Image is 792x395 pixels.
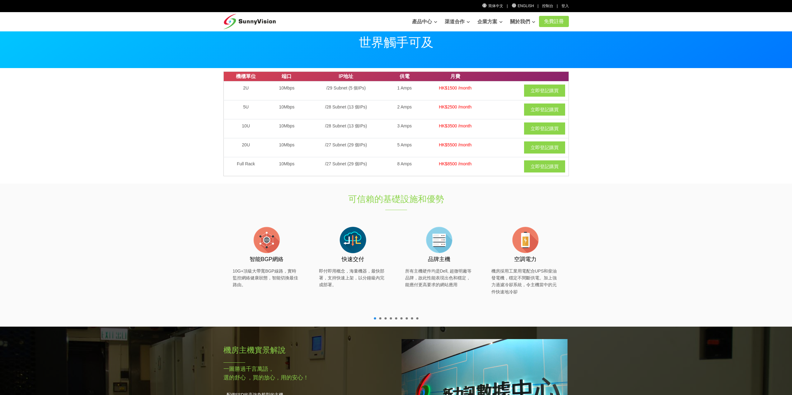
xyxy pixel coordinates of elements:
[561,4,569,8] a: 登入
[524,141,565,154] a: 立即登記購買
[482,4,504,8] a: 简体中文
[524,160,565,172] a: 立即登記購買
[557,3,558,9] li: |
[251,224,282,255] img: flat-internet.png
[422,72,488,81] th: 月費
[223,345,391,356] h2: 機房主機實景解說
[491,255,559,263] h3: 空調電力
[424,224,455,255] img: flat-server-alt.png
[268,72,305,81] th: 端口
[293,193,500,205] h1: 可信賴的基礎設施和優勢
[439,104,471,109] span: HK$2500 /month
[223,36,569,48] p: 世界觸手可及
[319,268,387,288] p: 即付即用概念，海量機器，最快部署，支持快速上架，以分鐘級內完成部署。
[387,138,422,157] td: 5 Amps
[223,100,268,119] td: 5U
[539,16,569,27] a: 免費註冊
[268,119,305,138] td: 10Mbps
[319,255,387,263] h3: 快速交付
[510,224,541,255] img: flat-battery.png
[268,138,305,157] td: 10Mbps
[439,85,471,90] span: HK$1500 /month
[510,16,535,28] a: 關於我們
[268,81,305,100] td: 10Mbps
[305,138,387,157] td: /27 Subnet (29 個IPs)
[233,268,301,288] p: 10G+頂級大帶寬BGP線路，實時監控網絡健康狀態，智能切換最佳路由。
[524,103,565,116] a: 立即登記購買
[507,3,508,9] li: |
[268,157,305,176] td: 10Mbps
[524,122,565,135] a: 立即登記購買
[223,365,391,382] p: 一圖勝過千言萬語， 選的舒心 ，買的放心，用的安心！
[445,16,470,28] a: 渠道合作
[223,81,268,100] td: 2U
[233,255,301,263] h3: 智能BGP網絡
[387,119,422,138] td: 3 Amps
[477,16,503,28] a: 企業方案
[387,72,422,81] th: 供電
[439,161,471,166] span: HK$8500 /month
[268,100,305,119] td: 10Mbps
[439,123,471,128] span: HK$3500 /month
[305,157,387,176] td: /27 Subnet (29 個IPs)
[412,16,437,28] a: 產品中心
[387,81,422,100] td: 1 Amps
[223,138,268,157] td: 20U
[524,85,565,97] a: 立即登記購買
[305,81,387,100] td: /29 Subnet (5 個IPs)
[305,72,387,81] th: IP地址
[491,268,559,296] p: 機房採用工業用電配合UPS和柴油發電機，穩定不間斷供電。加上強力過濾冷卻系統，令主機當中的元件快速地冷卻
[511,4,534,8] a: English
[542,4,553,8] a: 控制台
[337,224,368,255] img: flat-cloud-in-out.png
[387,100,422,119] td: 2 Amps
[305,100,387,119] td: /28 Subnet (13 個IPs)
[405,255,473,263] h3: 品牌主機
[223,157,268,176] td: Full Rack
[223,72,268,81] th: 機櫃單位
[537,3,538,9] li: |
[405,268,473,288] p: 所有主機硬件均是Dell, 超微明廠等品牌，故此性能表現出色和穩定，能應付更高要求的網站應用
[439,142,471,147] span: HK$5500 /month
[223,119,268,138] td: 10U
[387,157,422,176] td: 8 Amps
[305,119,387,138] td: /28 Subnet (13 個IPs)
